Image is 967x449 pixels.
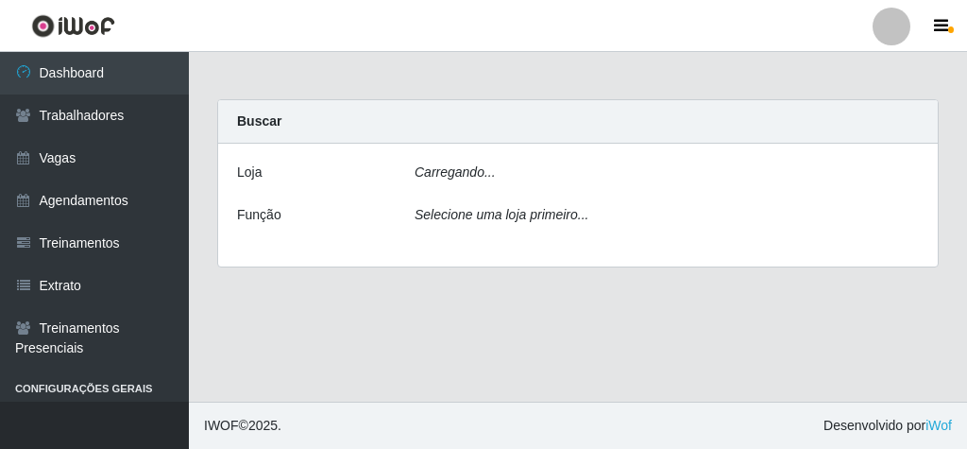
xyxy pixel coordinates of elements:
span: Desenvolvido por [823,416,952,436]
span: © 2025 . [204,416,281,436]
a: iWof [925,418,952,433]
i: Selecione uma loja primeiro... [415,207,588,222]
img: CoreUI Logo [31,14,115,38]
i: Carregando... [415,164,496,180]
span: IWOF [204,418,239,433]
strong: Buscar [237,113,281,129]
label: Loja [237,163,262,182]
label: Função [237,205,281,225]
